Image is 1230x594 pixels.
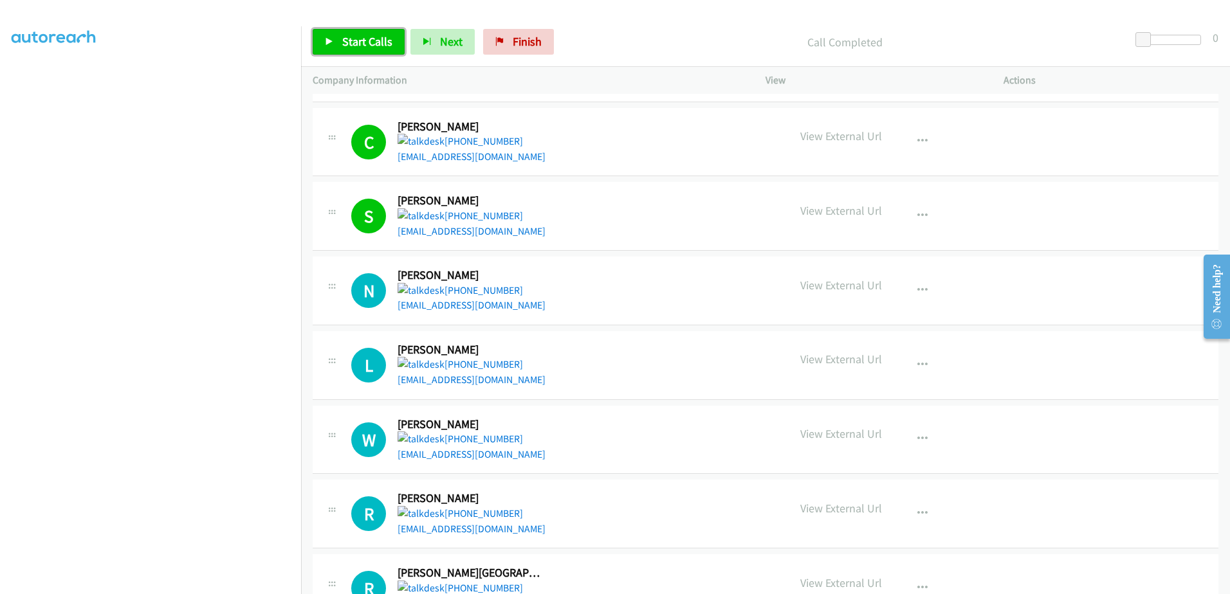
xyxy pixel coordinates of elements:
[398,448,546,460] a: [EMAIL_ADDRESS][DOMAIN_NAME]
[398,194,544,208] h2: [PERSON_NAME]
[351,422,386,457] div: The call is yet to be attempted
[398,566,544,580] h2: [PERSON_NAME][GEOGRAPHIC_DATA]
[351,496,386,531] h1: R
[483,29,554,55] a: Finish
[398,283,445,298] img: talkdesk
[398,431,445,447] img: talkdesk
[351,199,386,233] h1: S
[398,208,445,224] img: talkdesk
[398,134,445,149] img: talkdesk
[1142,35,1201,45] div: Delay between calls (in seconds)
[398,150,546,163] a: [EMAIL_ADDRESS][DOMAIN_NAME]
[398,358,523,370] a: [PHONE_NUMBER]
[1213,29,1218,46] div: 0
[313,29,405,55] a: Start Calls
[398,225,546,237] a: [EMAIL_ADDRESS][DOMAIN_NAME]
[1193,246,1230,348] iframe: Resource Center
[800,127,882,145] p: View External Url
[398,523,546,535] a: [EMAIL_ADDRESS][DOMAIN_NAME]
[800,500,882,517] p: View External Url
[1004,73,1218,88] p: Actions
[351,273,386,308] h1: N
[800,202,882,219] p: View External Url
[398,284,523,296] a: [PHONE_NUMBER]
[398,299,546,311] a: [EMAIL_ADDRESS][DOMAIN_NAME]
[351,422,386,457] h1: W
[440,34,463,49] span: Next
[398,135,523,147] a: [PHONE_NUMBER]
[313,73,742,88] p: Company Information
[351,125,386,159] h1: C
[398,210,523,222] a: [PHONE_NUMBER]
[398,373,546,386] a: [EMAIL_ADDRESS][DOMAIN_NAME]
[800,425,882,442] p: View External Url
[351,348,386,382] div: The call is yet to be attempted
[398,417,544,432] h2: [PERSON_NAME]
[342,34,392,49] span: Start Calls
[351,496,386,531] div: The call is yet to be attempted
[398,357,445,372] img: talkdesk
[398,507,523,519] a: [PHONE_NUMBER]
[513,34,542,49] span: Finish
[398,268,544,283] h2: [PERSON_NAME]
[800,350,882,368] p: View External Url
[398,506,445,521] img: talkdesk
[398,343,544,357] h2: [PERSON_NAME]
[351,348,386,382] h1: L
[766,73,980,88] p: View
[398,491,544,506] h2: [PERSON_NAME]
[800,276,882,294] p: View External Url
[410,29,475,55] button: Next
[398,120,544,134] h2: [PERSON_NAME]
[398,582,523,594] a: [PHONE_NUMBER]
[398,433,523,445] a: [PHONE_NUMBER]
[571,33,1119,51] p: Call Completed
[800,574,882,591] p: View External Url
